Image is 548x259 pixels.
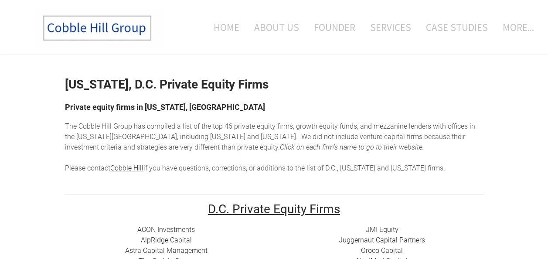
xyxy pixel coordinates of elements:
a: Services [364,9,418,45]
a: Juggernaut Capital Partners [339,236,425,244]
a: Case Studies [419,9,494,45]
a: Oroco Capital [361,246,403,255]
a: About Us [248,9,306,45]
a: Cobble Hill [110,164,143,172]
span: Please contact if you have questions, corrections, or additions to the list of D.C., [US_STATE] a... [65,164,445,172]
a: Founder [307,9,362,45]
strong: [US_STATE], D.C. Private Equity Firms [65,77,269,92]
a: more... [496,9,534,45]
font: Private equity firms in [US_STATE], [GEOGRAPHIC_DATA] [65,102,265,112]
span: enture capital firms because their investment criteria and strategies are very different than pri... [65,133,465,151]
u: D.C. Private Equity Firms [208,202,340,216]
div: he top 46 private equity firms, growth equity funds, and mezzanine lenders with offices in the [U... [65,121,483,174]
em: Click on each firm's name to go to their website. ​ [280,143,424,151]
a: JMI Equity [366,225,398,234]
a: ​AlpRidge Capital [141,236,192,244]
img: The Cobble Hill Group LLC [33,9,164,48]
a: Home [201,9,246,45]
a: ​Astra Capital Management [125,246,208,255]
a: ACON Investments [137,225,195,234]
span: The Cobble Hill Group has compiled a list of t [65,122,204,130]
